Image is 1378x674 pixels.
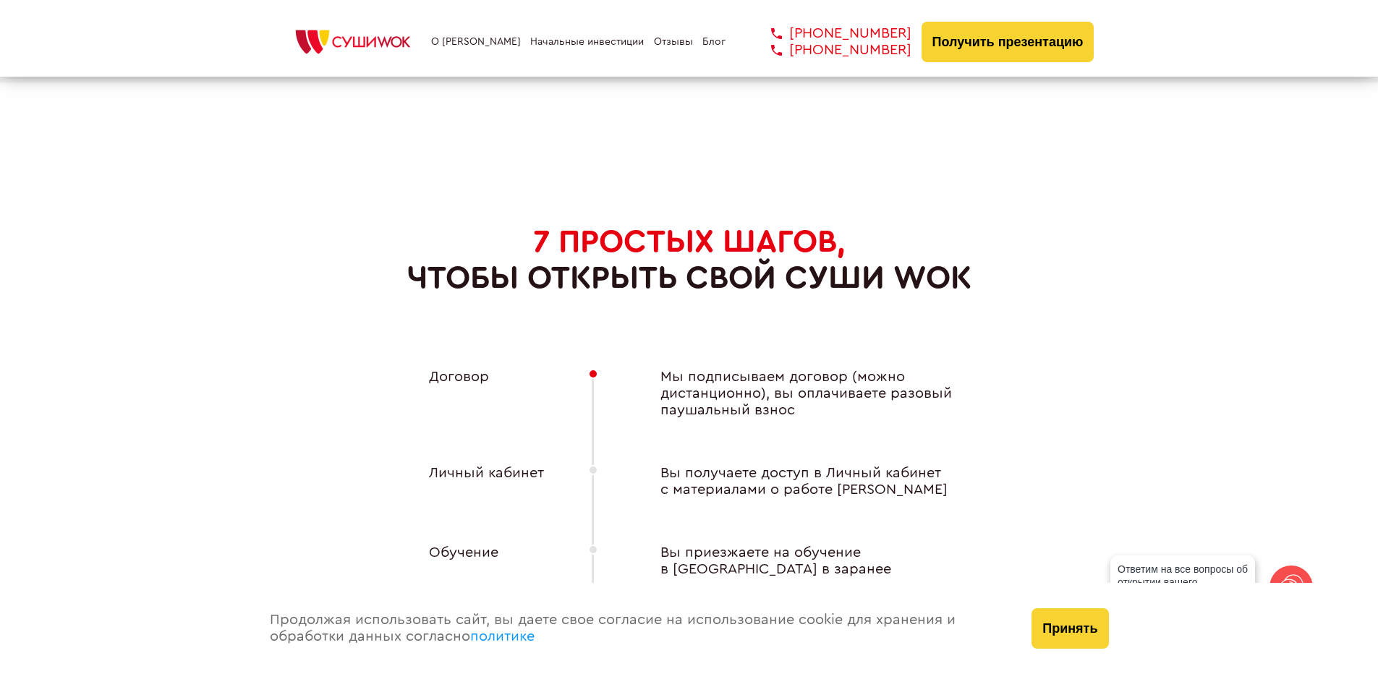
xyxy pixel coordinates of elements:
a: Отзывы [654,36,693,48]
a: Начальные инвестиции [530,36,644,48]
a: политике [470,629,535,644]
a: [PHONE_NUMBER] [749,25,911,42]
span: 7 ПРОСТЫХ ШАГОВ, [533,226,846,257]
h2: чтобы открыть свой Суши Wok [407,223,971,297]
div: Вы получаете доступ в Личный кабинет с материалами о работе [PERSON_NAME] [631,465,979,498]
a: О [PERSON_NAME] [431,36,521,48]
div: Ответим на все вопросы об открытии вашего [PERSON_NAME]! [1110,555,1255,609]
a: [PHONE_NUMBER] [749,42,911,59]
img: СУШИWOK [284,26,422,58]
a: Блог [702,36,726,48]
button: Принять [1032,608,1108,649]
div: Договор [400,369,559,419]
button: Получить презентацию [922,22,1094,62]
div: Вы приезжаете на обучение в [GEOGRAPHIC_DATA] в заранее согласованные дни [631,545,979,594]
div: Мы подписываем договор (можно дистанционно), вы оплачиваете разовый паушальный взнос [631,369,979,419]
div: Личный кабинет [400,465,559,498]
div: Обучение [400,545,559,594]
div: Продолжая использовать сайт, вы даете свое согласие на использование cookie для хранения и обрабо... [255,583,1018,674]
